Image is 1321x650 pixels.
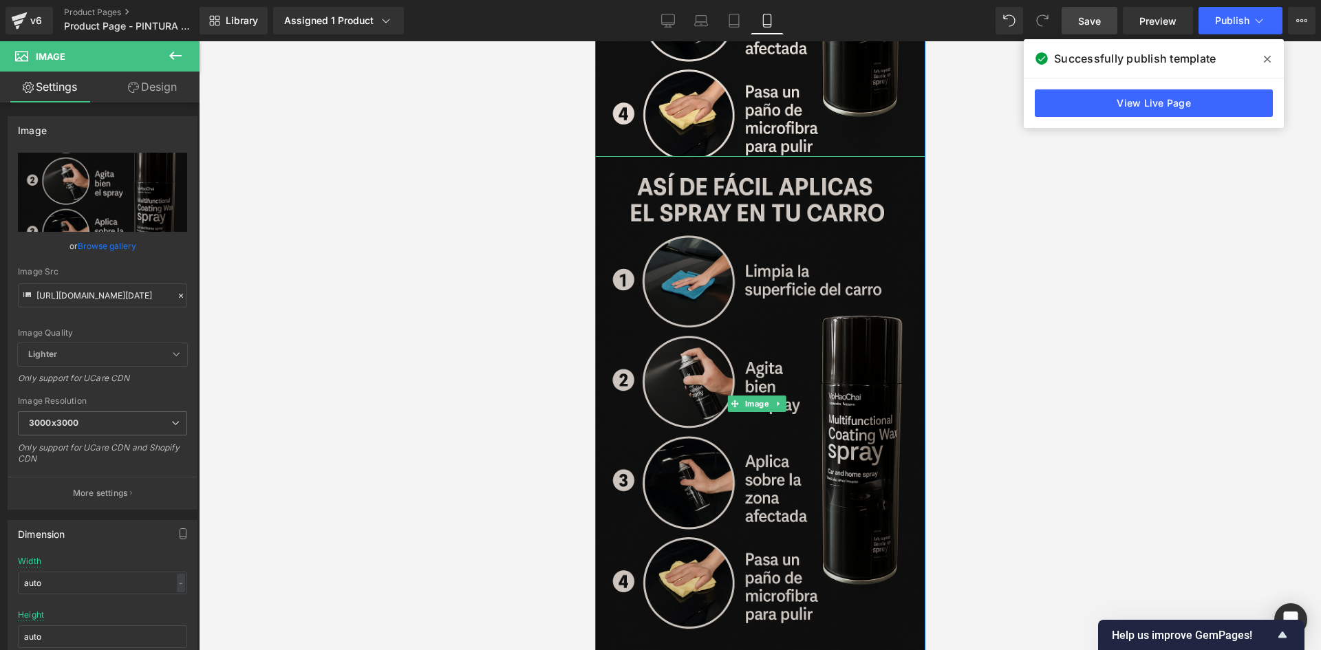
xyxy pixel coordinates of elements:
span: Save [1078,14,1101,28]
a: Browse gallery [78,234,136,258]
div: Image Src [18,267,187,277]
span: Image [147,354,177,371]
span: Library [226,14,258,27]
div: Only support for UCare CDN [18,373,187,393]
div: Dimension [18,521,65,540]
div: Assigned 1 Product [284,14,393,28]
div: Image Quality [18,328,187,338]
button: Publish [1199,7,1282,34]
button: More [1288,7,1315,34]
div: Width [18,556,41,566]
input: auto [18,625,187,648]
a: Desktop [652,7,685,34]
div: v6 [28,12,45,30]
input: auto [18,572,187,594]
span: Preview [1139,14,1177,28]
a: Design [103,72,202,102]
a: Expand / Collapse [176,354,191,371]
div: Image [18,117,47,136]
div: Height [18,610,44,620]
span: Successfully publish template [1054,50,1216,67]
button: Redo [1029,7,1056,34]
a: Preview [1123,7,1193,34]
span: Product Page - PINTURA CARRO - [DATE] 13:04:48 [64,21,196,32]
button: Show survey - Help us improve GemPages! [1112,627,1291,643]
button: Undo [996,7,1023,34]
b: Lighter [28,349,57,359]
a: Tablet [718,7,751,34]
div: Only support for UCare CDN and Shopify CDN [18,442,187,473]
span: Image [36,51,65,62]
a: View Live Page [1035,89,1273,117]
span: Publish [1215,15,1249,26]
a: Laptop [685,7,718,34]
a: Product Pages [64,7,222,18]
span: Help us improve GemPages! [1112,629,1274,642]
div: or [18,239,187,253]
a: v6 [6,7,53,34]
p: More settings [73,487,128,499]
button: More settings [8,477,197,509]
div: Image Resolution [18,396,187,406]
a: Mobile [751,7,784,34]
input: Link [18,283,187,307]
div: Open Intercom Messenger [1274,603,1307,636]
div: - [177,574,185,592]
a: New Library [200,7,268,34]
b: 3000x3000 [29,418,78,428]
